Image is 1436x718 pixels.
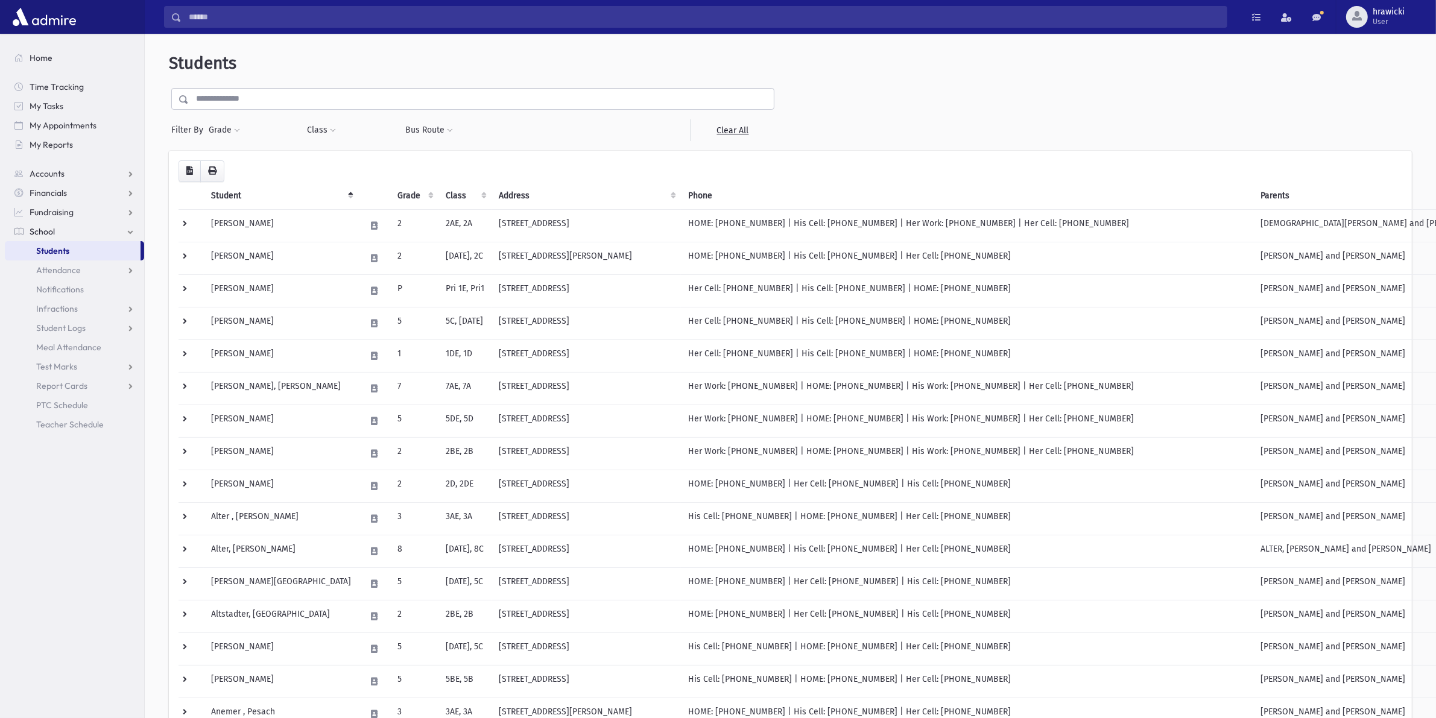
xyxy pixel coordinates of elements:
td: [STREET_ADDRESS] [492,372,681,405]
td: 7 [390,372,438,405]
button: CSV [179,160,201,182]
td: 7AE, 7A [438,372,492,405]
td: 5DE, 5D [438,405,492,437]
a: Report Cards [5,376,144,395]
a: Student Logs [5,318,144,338]
td: Altstadter, [GEOGRAPHIC_DATA] [204,600,358,632]
td: [STREET_ADDRESS] [492,632,681,665]
td: Alter, [PERSON_NAME] [204,535,358,567]
td: [STREET_ADDRESS] [492,339,681,372]
td: 5BE, 5B [438,665,492,698]
td: 2 [390,470,438,502]
button: Class [306,119,337,141]
th: Class: activate to sort column ascending [438,182,492,210]
td: P [390,274,438,307]
span: My Reports [30,139,73,150]
td: [PERSON_NAME] [204,665,358,698]
a: Home [5,48,144,68]
td: HOME: [PHONE_NUMBER] | His Cell: [PHONE_NUMBER] | Her Cell: [PHONE_NUMBER] [681,535,1253,567]
td: [STREET_ADDRESS] [492,405,681,437]
a: Fundraising [5,203,144,222]
td: HOME: [PHONE_NUMBER] | Her Cell: [PHONE_NUMBER] | His Cell: [PHONE_NUMBER] [681,567,1253,600]
td: [STREET_ADDRESS] [492,665,681,698]
span: My Tasks [30,101,63,112]
button: Bus Route [405,119,454,141]
span: Test Marks [36,361,77,372]
td: Her Work: [PHONE_NUMBER] | HOME: [PHONE_NUMBER] | His Work: [PHONE_NUMBER] | Her Cell: [PHONE_NUM... [681,437,1253,470]
span: Attendance [36,265,81,276]
td: [PERSON_NAME] [204,307,358,339]
td: HOME: [PHONE_NUMBER] | His Cell: [PHONE_NUMBER] | Her Cell: [PHONE_NUMBER] [681,242,1253,274]
td: Her Work: [PHONE_NUMBER] | HOME: [PHONE_NUMBER] | His Work: [PHONE_NUMBER] | Her Cell: [PHONE_NUM... [681,372,1253,405]
td: [STREET_ADDRESS] [492,535,681,567]
td: 2 [390,242,438,274]
span: Time Tracking [30,81,84,92]
td: 2 [390,600,438,632]
a: PTC Schedule [5,395,144,415]
a: Clear All [691,119,774,141]
td: 3AE, 3A [438,502,492,535]
td: HOME: [PHONE_NUMBER] | Her Cell: [PHONE_NUMBER] | His Cell: [PHONE_NUMBER] [681,600,1253,632]
span: PTC Schedule [36,400,88,411]
td: Her Cell: [PHONE_NUMBER] | His Cell: [PHONE_NUMBER] | HOME: [PHONE_NUMBER] [681,307,1253,339]
span: School [30,226,55,237]
th: Grade: activate to sort column ascending [390,182,438,210]
a: Teacher Schedule [5,415,144,434]
span: Students [169,53,236,73]
td: 2 [390,209,438,242]
td: Her Cell: [PHONE_NUMBER] | His Cell: [PHONE_NUMBER] | HOME: [PHONE_NUMBER] [681,274,1253,307]
img: AdmirePro [10,5,79,29]
span: hrawicki [1373,7,1405,17]
td: [PERSON_NAME] [204,405,358,437]
span: Fundraising [30,207,74,218]
td: [STREET_ADDRESS] [492,307,681,339]
td: 5 [390,632,438,665]
td: [STREET_ADDRESS] [492,502,681,535]
td: 2BE, 2B [438,437,492,470]
td: [STREET_ADDRESS] [492,470,681,502]
td: [PERSON_NAME] [204,437,358,470]
td: His Cell: [PHONE_NUMBER] | HOME: [PHONE_NUMBER] | Her Cell: [PHONE_NUMBER] [681,632,1253,665]
span: Students [36,245,69,256]
span: Infractions [36,303,78,314]
a: Meal Attendance [5,338,144,357]
input: Search [182,6,1227,28]
td: 5 [390,307,438,339]
td: [DATE], 8C [438,535,492,567]
td: Pri 1E, Pri1 [438,274,492,307]
td: 5 [390,665,438,698]
td: 2 [390,437,438,470]
td: [PERSON_NAME] [204,209,358,242]
a: My Appointments [5,116,144,135]
th: Address: activate to sort column ascending [492,182,681,210]
td: Her Cell: [PHONE_NUMBER] | His Cell: [PHONE_NUMBER] | HOME: [PHONE_NUMBER] [681,339,1253,372]
td: 1 [390,339,438,372]
td: 5 [390,405,438,437]
span: My Appointments [30,120,96,131]
td: Her Work: [PHONE_NUMBER] | HOME: [PHONE_NUMBER] | His Work: [PHONE_NUMBER] | Her Cell: [PHONE_NUM... [681,405,1253,437]
a: Test Marks [5,357,144,376]
td: HOME: [PHONE_NUMBER] | His Cell: [PHONE_NUMBER] | Her Work: [PHONE_NUMBER] | Her Cell: [PHONE_NUM... [681,209,1253,242]
span: User [1373,17,1405,27]
span: Teacher Schedule [36,419,104,430]
button: Grade [208,119,241,141]
td: HOME: [PHONE_NUMBER] | Her Cell: [PHONE_NUMBER] | His Cell: [PHONE_NUMBER] [681,470,1253,502]
td: [STREET_ADDRESS] [492,600,681,632]
td: [PERSON_NAME] [204,339,358,372]
a: Attendance [5,260,144,280]
a: My Tasks [5,96,144,116]
span: Financials [30,187,67,198]
td: Alter , [PERSON_NAME] [204,502,358,535]
a: Financials [5,183,144,203]
a: School [5,222,144,241]
td: 5 [390,567,438,600]
a: Notifications [5,280,144,299]
td: His Cell: [PHONE_NUMBER] | HOME: [PHONE_NUMBER] | Her Cell: [PHONE_NUMBER] [681,502,1253,535]
td: 8 [390,535,438,567]
th: Phone [681,182,1253,210]
td: His Cell: [PHONE_NUMBER] | HOME: [PHONE_NUMBER] | Her Cell: [PHONE_NUMBER] [681,665,1253,698]
td: [PERSON_NAME] [204,274,358,307]
span: Accounts [30,168,65,179]
td: [PERSON_NAME], [PERSON_NAME] [204,372,358,405]
td: [PERSON_NAME] [204,632,358,665]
